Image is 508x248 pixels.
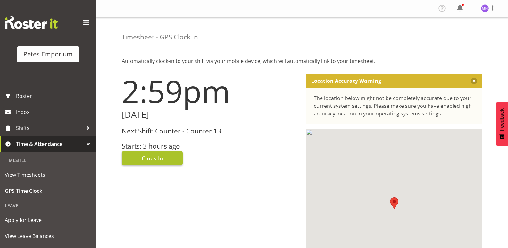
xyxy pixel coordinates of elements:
[2,199,95,212] div: Leave
[122,151,183,165] button: Clock In
[2,167,95,183] a: View Timesheets
[5,231,91,241] span: View Leave Balances
[122,127,298,135] h3: Next Shift: Counter - Counter 13
[16,107,93,117] span: Inbox
[5,215,91,225] span: Apply for Leave
[496,102,508,146] button: Feedback - Show survey
[142,154,163,162] span: Clock In
[122,57,482,65] p: Automatically clock-in to your shift via your mobile device, which will automatically link to you...
[311,78,381,84] p: Location Accuracy Warning
[122,74,298,108] h1: 2:59pm
[2,154,95,167] div: Timesheet
[122,33,198,41] h4: Timesheet - GPS Clock In
[23,49,73,59] div: Petes Emporium
[2,212,95,228] a: Apply for Leave
[2,228,95,244] a: View Leave Balances
[481,4,489,12] img: mackenzie-halford4471.jpg
[122,110,298,120] h2: [DATE]
[16,123,83,133] span: Shifts
[16,91,93,101] span: Roster
[2,183,95,199] a: GPS Time Clock
[16,139,83,149] span: Time & Attendance
[471,78,477,84] button: Close message
[5,16,58,29] img: Rosterit website logo
[499,108,505,131] span: Feedback
[5,186,91,196] span: GPS Time Clock
[5,170,91,180] span: View Timesheets
[122,142,298,150] h3: Starts: 3 hours ago
[314,94,475,117] div: The location below might not be completely accurate due to your current system settings. Please m...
